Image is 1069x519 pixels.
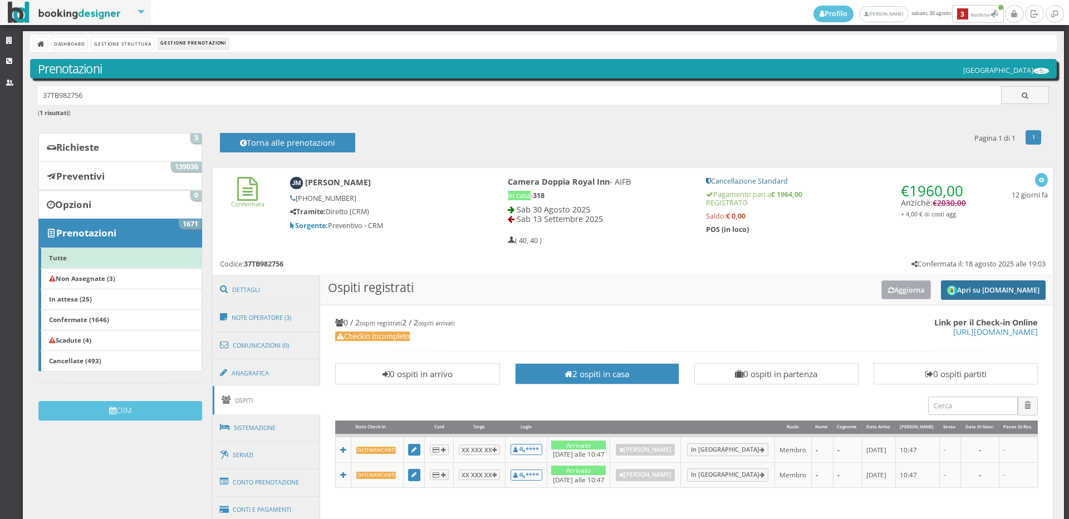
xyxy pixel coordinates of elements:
img: ea773b7e7d3611ed9c9d0608f5526cb6.png [1033,68,1049,74]
td: - [811,462,833,487]
span: 0 [190,191,202,201]
td: 10:47 [896,462,940,487]
a: [PERSON_NAME] [616,444,675,456]
h5: - [508,191,691,200]
span: € [933,198,966,208]
a: Sistemazione [213,413,321,442]
td: 10:47 [896,436,940,462]
a: In attesa (25) [38,289,202,310]
b: Tramite: [290,207,326,216]
a: Comunicazioni (0) [213,331,321,360]
h3: 0 ospiti partiti [879,369,1032,379]
span: 1960,00 [909,181,963,201]
div: Login [506,421,547,434]
h5: Confermata il: 18 agosto 2025 alle 19:03 [911,260,1046,268]
div: Data Arrivo [862,421,895,434]
button: XX XXX XX [459,469,500,480]
b: Confermate (1646) [49,315,109,324]
span: Sab 13 Settembre 2025 [517,214,603,224]
a: Note Operatore (3) [213,303,321,332]
a: [PERSON_NAME] [859,6,909,22]
button: Torna alle prenotazioni [220,133,355,152]
a: [URL][DOMAIN_NAME] [953,327,1038,337]
a: Preventivi 139036 [38,161,202,190]
h5: Saldo: [706,212,968,220]
a: Opzioni 0 [38,190,202,219]
b: Link per il Check-in Online [934,317,1038,328]
b: Preventivi [56,170,105,182]
div: Sesso [940,421,960,434]
button: 3Notifiche [952,5,1004,23]
h3: 0 ospiti in arrivo [341,369,494,379]
td: [DATE] alle 10:47 [547,436,610,462]
h4: Torna alle prenotazioni [232,138,342,155]
b: Opzioni [55,198,91,211]
a: Conto Prenotazione [213,468,321,497]
div: Data di Nasc. [961,421,999,434]
li: Gestione Prenotazioni [158,37,229,50]
b: Dati mancanti [356,447,396,454]
span: € [901,181,963,201]
img: BookingDesigner.com [8,2,121,23]
a: Servizi [213,441,321,469]
button: CRM [38,401,202,421]
b: Tutte [49,253,67,262]
span: 1671 [179,219,202,229]
button: Apri su [DOMAIN_NAME] [941,280,1046,300]
a: Scadute (4) [38,330,202,351]
h6: ( ) [38,110,1050,117]
h3: 2 ospiti in casa [521,369,674,379]
b: POS (in loco) [706,225,749,234]
div: Paese di Res. [999,421,1037,434]
a: In [GEOGRAPHIC_DATA] [687,443,769,457]
a: 1 [1026,130,1042,145]
h5: Cancellazione Standard [706,177,968,185]
a: Gestione Struttura [91,37,154,49]
b: Prenotazioni [56,226,116,239]
td: Membro [774,436,811,462]
h5: Codice: [220,260,283,268]
img: joseph muller [290,177,303,190]
h4: Anzichè: [901,177,968,218]
b: Dati mancanti [356,472,396,479]
b: 318 [533,191,545,200]
td: - [833,462,862,487]
a: Non Assegnate (3) [38,268,202,289]
a: Anagrafica [213,359,321,388]
a: Dettagli [213,275,321,304]
h5: Diretto (CRM) [290,207,470,216]
span: 2030,00 [937,198,966,208]
b: In attesa (25) [49,294,92,303]
div: Arrivato [551,441,605,450]
h5: Pagina 1 di 1 [974,134,1016,142]
small: ospiti arrivati [418,319,455,327]
td: - [811,436,833,462]
h5: Preventivo - CRM [290,221,470,230]
div: Arrivato [551,466,605,475]
img: circle_logo_thumb.png [947,285,957,295]
a: Confermata [231,191,264,208]
div: Cognome [833,421,862,434]
div: Targa [454,421,505,434]
b: Cancellate (493) [49,356,101,365]
td: - [939,462,960,487]
a: Cancellate (493) [38,350,202,372]
h5: ( 40, 40 ) [508,236,542,245]
h5: Pagamento pari a REGISTRATO [706,190,968,207]
span: In casa [508,191,531,200]
small: + 4,00 € di costi agg. [901,210,958,218]
td: - [999,462,1037,487]
span: Sab 30 Agosto 2025 [517,204,590,215]
b: [PERSON_NAME] [305,177,371,187]
td: [DATE] [862,462,896,487]
span: 3 [190,134,202,144]
td: [DATE] [862,436,896,462]
td: - [999,436,1037,462]
b: Camera Doppia Royal Inn [508,176,610,187]
td: - [939,436,960,462]
h5: 12 giorni fa [1012,191,1048,199]
span: sabato, 30 agosto [813,5,1005,23]
h3: 0 ospiti in partenza [700,369,853,379]
a: Profilo [813,6,854,22]
div: Ruolo [775,421,811,434]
